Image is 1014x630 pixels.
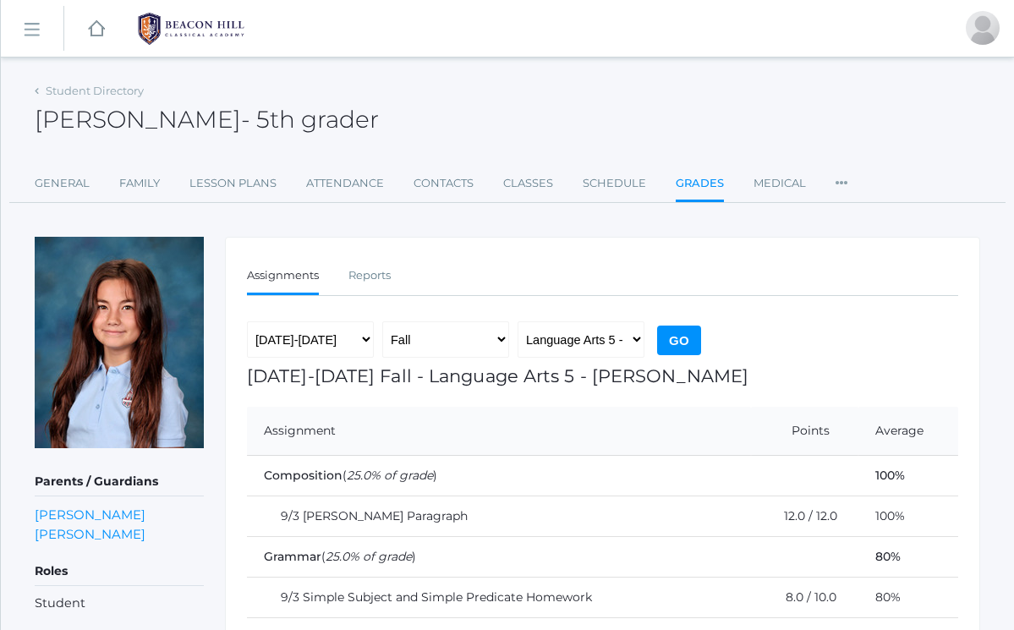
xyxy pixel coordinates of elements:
td: 80% [858,578,958,618]
th: Average [858,407,958,456]
a: General [35,167,90,200]
span: Grammar [264,549,321,564]
a: Family [119,167,160,200]
input: Go [657,326,701,355]
a: Schedule [583,167,646,200]
a: Reports [348,259,391,293]
h5: Roles [35,557,204,586]
h1: [DATE]-[DATE] Fall - Language Arts 5 - [PERSON_NAME] [247,366,958,386]
td: 9/3 [PERSON_NAME] Paragraph [247,496,751,537]
h2: [PERSON_NAME] [35,107,379,133]
td: ( ) [247,537,858,578]
td: 12.0 / 12.0 [751,496,858,537]
td: 100% [858,456,958,496]
img: BHCALogos-05-308ed15e86a5a0abce9b8dd61676a3503ac9727e845dece92d48e8588c001991.png [128,8,255,50]
a: Lesson Plans [189,167,277,200]
a: Contacts [414,167,474,200]
em: 25.0% of grade [347,468,433,483]
h5: Parents / Guardians [35,468,204,496]
span: - 5th grader [241,105,379,134]
a: [PERSON_NAME] [35,524,145,544]
td: 9/3 Simple Subject and Simple Predicate Homework [247,578,751,618]
th: Points [751,407,858,456]
div: Matt Ehrlich [966,11,1000,45]
td: 8.0 / 10.0 [751,578,858,618]
a: Attendance [306,167,384,200]
a: Medical [754,167,806,200]
a: Student Directory [46,84,144,97]
li: Student [35,594,204,613]
td: ( ) [247,456,858,496]
td: 80% [858,537,958,578]
img: Kadyn Ehrlich [35,237,204,448]
a: Assignments [247,259,319,295]
a: Grades [676,167,724,203]
td: 100% [858,496,958,537]
em: 25.0% of grade [326,549,412,564]
a: Classes [503,167,553,200]
th: Assignment [247,407,751,456]
a: [PERSON_NAME] [35,505,145,524]
span: Composition [264,468,343,483]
